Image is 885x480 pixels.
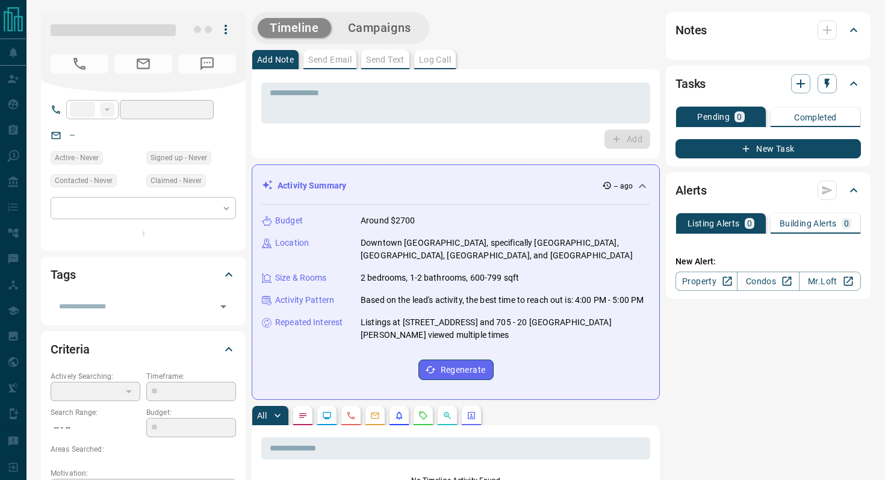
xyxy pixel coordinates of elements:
button: Regenerate [418,360,494,380]
div: Tasks [675,69,861,98]
p: 0 [844,219,849,228]
svg: Lead Browsing Activity [322,411,332,420]
p: Areas Searched: [51,444,236,455]
button: Timeline [258,18,331,38]
p: Budget: [146,407,236,418]
p: Location [275,237,309,249]
button: Open [215,298,232,315]
p: Search Range: [51,407,140,418]
p: All [257,411,267,420]
h2: Criteria [51,340,90,359]
a: -- [70,130,75,140]
h2: Alerts [675,181,707,200]
p: Based on the lead's activity, the best time to reach out is: 4:00 PM - 5:00 PM [361,294,644,307]
svg: Notes [298,411,308,420]
svg: Listing Alerts [394,411,404,420]
p: 0 [737,113,742,121]
span: Signed up - Never [151,152,207,164]
h2: Tags [51,265,75,284]
p: Listings at [STREET_ADDRESS] and 705 - 20 [GEOGRAPHIC_DATA][PERSON_NAME] viewed multiple times [361,316,650,341]
svg: Requests [418,411,428,420]
a: Mr.Loft [799,272,861,291]
button: New Task [675,139,861,158]
p: -- - -- [51,418,140,438]
a: Condos [737,272,799,291]
div: Criteria [51,335,236,364]
p: 2 bedrooms, 1-2 bathrooms, 600-799 sqft [361,272,519,284]
p: Around $2700 [361,214,415,227]
h2: Notes [675,20,707,40]
p: 0 [747,219,752,228]
p: -- ago [614,181,633,192]
span: No Email [114,54,172,73]
div: Alerts [675,176,861,205]
p: Add Note [257,55,294,64]
p: Size & Rooms [275,272,327,284]
p: Actively Searching: [51,371,140,382]
div: Notes [675,16,861,45]
h2: Tasks [675,74,706,93]
span: Contacted - Never [55,175,113,187]
p: Completed [794,113,837,122]
p: Activity Pattern [275,294,334,307]
svg: Opportunities [442,411,452,420]
svg: Emails [370,411,380,420]
p: New Alert: [675,255,861,268]
button: Campaigns [336,18,423,38]
p: Building Alerts [780,219,837,228]
span: No Number [178,54,236,73]
span: No Number [51,54,108,73]
p: Motivation: [51,468,236,479]
a: Property [675,272,737,291]
p: Listing Alerts [688,219,740,228]
p: Downtown [GEOGRAPHIC_DATA], specifically [GEOGRAPHIC_DATA], [GEOGRAPHIC_DATA], [GEOGRAPHIC_DATA],... [361,237,650,262]
p: Timeframe: [146,371,236,382]
div: Activity Summary-- ago [262,175,650,197]
span: Active - Never [55,152,99,164]
p: Repeated Interest [275,316,343,329]
p: Pending [697,113,730,121]
p: Activity Summary [278,179,346,192]
p: Budget [275,214,303,227]
svg: Agent Actions [467,411,476,420]
span: Claimed - Never [151,175,202,187]
div: Tags [51,260,236,289]
svg: Calls [346,411,356,420]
